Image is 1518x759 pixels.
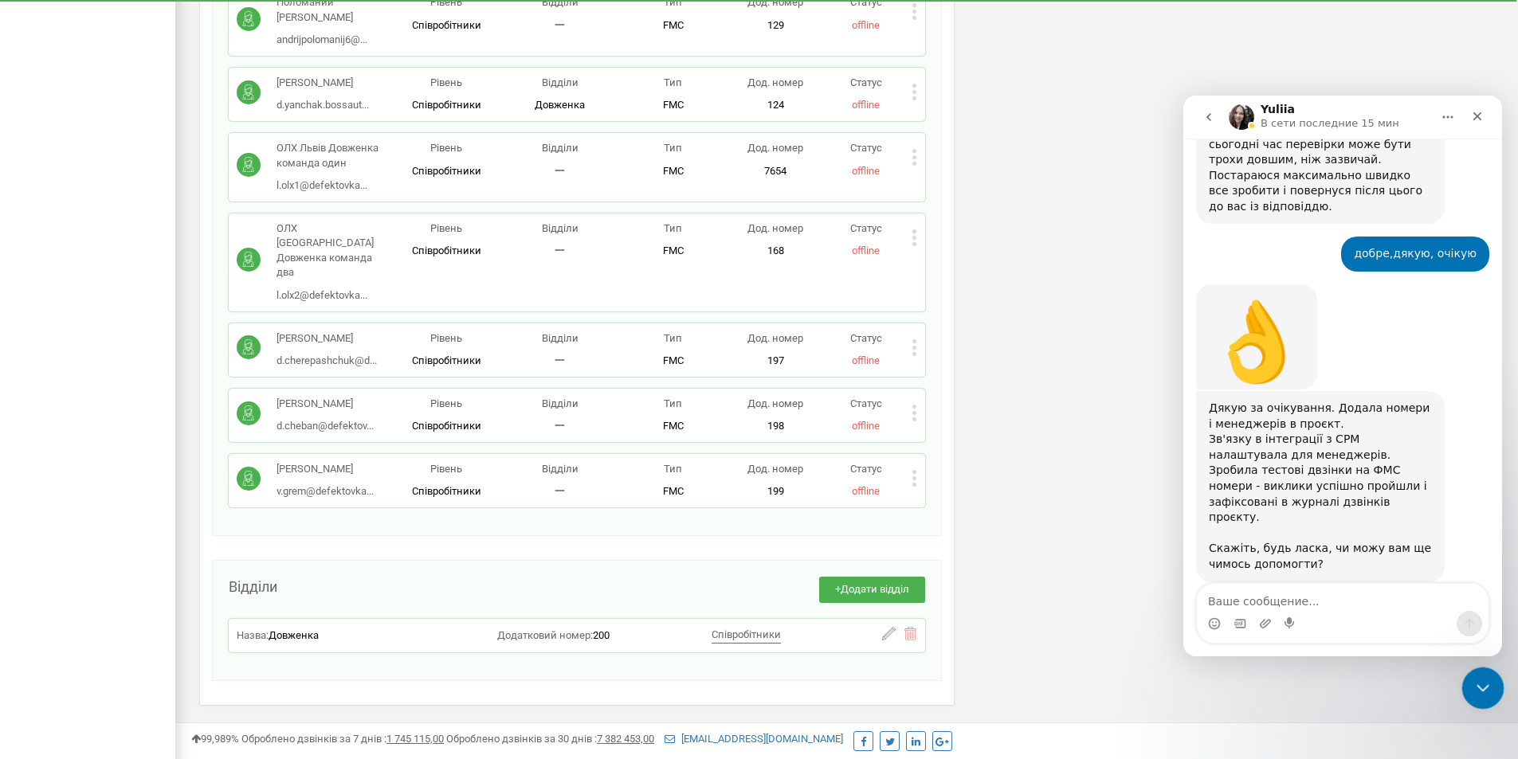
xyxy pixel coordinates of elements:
span: v.grem@defektovka... [277,485,374,497]
span: Відділи [229,578,277,595]
div: Дякую за очікування. Додала номери і менеджерів в проєкт. Зв'язку в інтеграції з СРМ налаштувала ... [25,305,249,477]
span: Дод. номер [747,76,803,88]
div: Богдан говорит… [13,141,306,189]
button: Средство выбора эмодзи [25,522,37,534]
div: ok hand [25,208,121,284]
span: Статус [850,142,882,154]
span: Дод. номер [747,332,803,344]
span: Статус [850,222,882,234]
p: ОЛХ [GEOGRAPHIC_DATA] Довженка команда два [277,221,390,280]
div: ok hand [13,189,134,294]
span: d.cheban@defektov... [277,420,374,432]
span: Співробітники [412,485,481,497]
span: Дод. номер [747,397,803,409]
span: offline [852,354,880,366]
iframe: Intercom live chat [1462,667,1504,710]
span: Назва: [237,629,269,641]
span: FMC [663,245,684,256]
span: Рівень [430,463,462,475]
span: 一 [555,19,565,31]
span: Тип [664,463,682,475]
span: offline [852,420,880,432]
span: Довженка [269,629,319,641]
span: Відділи [542,142,579,154]
span: FMC [663,420,684,432]
button: Средство выбора GIF-файла [50,522,63,534]
span: d.cherepashchuk@d... [277,354,377,366]
p: 199 [730,484,821,499]
span: 一 [555,485,565,497]
span: offline [852,485,880,497]
span: Додати відділ [841,583,909,595]
div: Дякую за очікування. Додала номери і менеджерів в проєкт.Зв'язку в інтеграції з СРМ налаштувала д... [13,295,261,487]
span: Відділи [542,332,579,344]
span: Співробітники [412,420,481,432]
span: Статус [850,397,882,409]
span: Оброблено дзвінків за 30 днів : [446,733,654,745]
span: Тип [664,76,682,88]
span: 一 [555,165,565,177]
p: 124 [730,98,821,113]
span: Статус [850,332,882,344]
div: Yuliia говорит… [13,189,306,295]
textarea: Ваше сообщение... [14,488,305,515]
p: ОЛХ Львів Довженка команда один [277,141,390,170]
span: Дод. номер [747,463,803,475]
p: 7654 [730,164,821,179]
iframe: Intercom live chat [1183,96,1502,656]
span: Статус [850,463,882,475]
button: Отправить сообщение… [273,515,299,541]
span: offline [852,165,880,177]
span: Відділи [542,463,579,475]
span: Співробітники [712,628,781,640]
span: Рівень [430,332,462,344]
span: Рівень [430,76,462,88]
p: 168 [730,244,821,259]
span: Оброблено дзвінків за 7 днів : [241,733,444,745]
span: 一 [555,420,565,432]
span: Тип [664,222,682,234]
span: andrijpolomanij6@... [277,33,367,45]
span: l.olx2@defektovka... [277,289,367,301]
p: [PERSON_NAME] [277,397,374,412]
span: Співробітники [412,354,481,366]
div: Yuliia говорит… [13,295,306,515]
button: Добавить вложение [76,522,88,534]
span: Співробітники [412,99,481,111]
span: Тип [664,332,682,344]
span: Додатковий номер: [497,629,593,641]
span: offline [852,245,880,256]
span: FMC [663,165,684,177]
span: Рівень [430,222,462,234]
p: [PERSON_NAME] [277,76,369,91]
span: Дод. номер [747,222,803,234]
span: Співробітники [412,19,481,31]
span: 99,989% [191,733,239,745]
span: FMC [663,99,684,111]
span: FMC [663,354,684,366]
span: l.olx1@defektovka... [277,179,367,191]
span: offline [852,19,880,31]
span: FMC [663,485,684,497]
span: d.yanchak.bossaut... [277,99,369,111]
span: Дод. номер [747,142,803,154]
span: Рівень [430,397,462,409]
p: 129 [730,18,821,33]
p: [PERSON_NAME] [277,462,374,477]
span: Відділи [542,222,579,234]
span: Довженка [535,99,585,111]
span: 一 [555,354,565,366]
div: добре,дякую, очікую [158,141,306,176]
span: 一 [555,245,565,256]
span: Співробітники [412,245,481,256]
p: [PERSON_NAME] [277,331,377,346]
span: Співробітники [412,165,481,177]
button: +Додати відділ [819,577,925,603]
a: [EMAIL_ADDRESS][DOMAIN_NAME] [665,733,843,745]
p: 197 [730,354,821,369]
